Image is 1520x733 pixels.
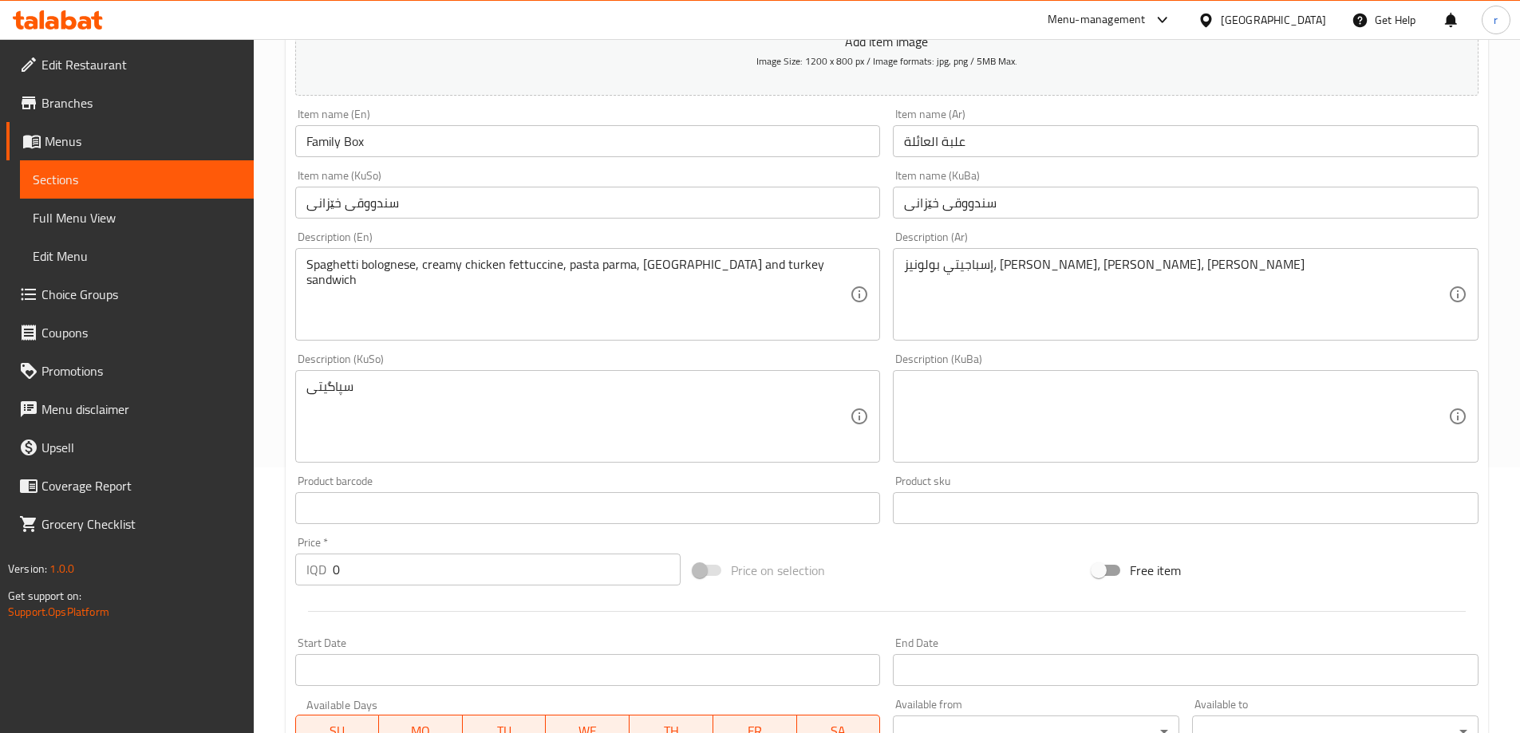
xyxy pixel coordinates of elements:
textarea: Spaghetti bolognese, creamy chicken fettuccine, pasta parma, [GEOGRAPHIC_DATA] and turkey sandwich [306,257,851,333]
span: Edit Menu [33,246,241,266]
span: Sections [33,170,241,189]
a: Coupons [6,313,254,352]
span: Image Size: 1200 x 800 px / Image formats: jpg, png / 5MB Max. [756,52,1017,70]
div: [GEOGRAPHIC_DATA] [1221,11,1326,29]
input: Enter name Ar [893,125,1479,157]
a: Promotions [6,352,254,390]
a: Support.OpsPlatform [8,601,109,622]
span: Choice Groups [41,285,241,304]
input: Please enter price [333,554,681,585]
a: Branches [6,84,254,122]
span: Edit Restaurant [41,55,241,74]
input: Enter name KuSo [295,187,881,219]
a: Choice Groups [6,275,254,313]
a: Coverage Report [6,467,254,505]
span: Price on selection [731,561,825,580]
input: Please enter product barcode [295,492,881,524]
span: Coupons [41,323,241,342]
div: Menu-management [1048,10,1146,30]
a: Grocery Checklist [6,505,254,543]
a: Sections [20,160,254,199]
a: Upsell [6,428,254,467]
span: Promotions [41,361,241,380]
a: Menus [6,122,254,160]
input: Please enter product sku [893,492,1479,524]
textarea: إسباجيتي بولونيز، [PERSON_NAME]، [PERSON_NAME]، [PERSON_NAME] [904,257,1448,333]
p: Add item image [320,32,1454,51]
span: r [1494,11,1498,29]
span: Menu disclaimer [41,400,241,419]
span: Branches [41,93,241,112]
span: Upsell [41,438,241,457]
a: Edit Restaurant [6,45,254,84]
span: Grocery Checklist [41,514,241,534]
span: Get support on: [8,585,81,606]
span: Free item [1130,561,1181,580]
p: IQD [306,560,326,579]
span: 1.0.0 [49,558,74,579]
a: Edit Menu [20,237,254,275]
a: Menu disclaimer [6,390,254,428]
span: Menus [45,132,241,151]
span: Full Menu View [33,208,241,227]
span: Coverage Report [41,476,241,495]
input: Enter name En [295,125,881,157]
a: Full Menu View [20,199,254,237]
span: Version: [8,558,47,579]
input: Enter name KuBa [893,187,1479,219]
textarea: سپاگیتی [306,379,851,455]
